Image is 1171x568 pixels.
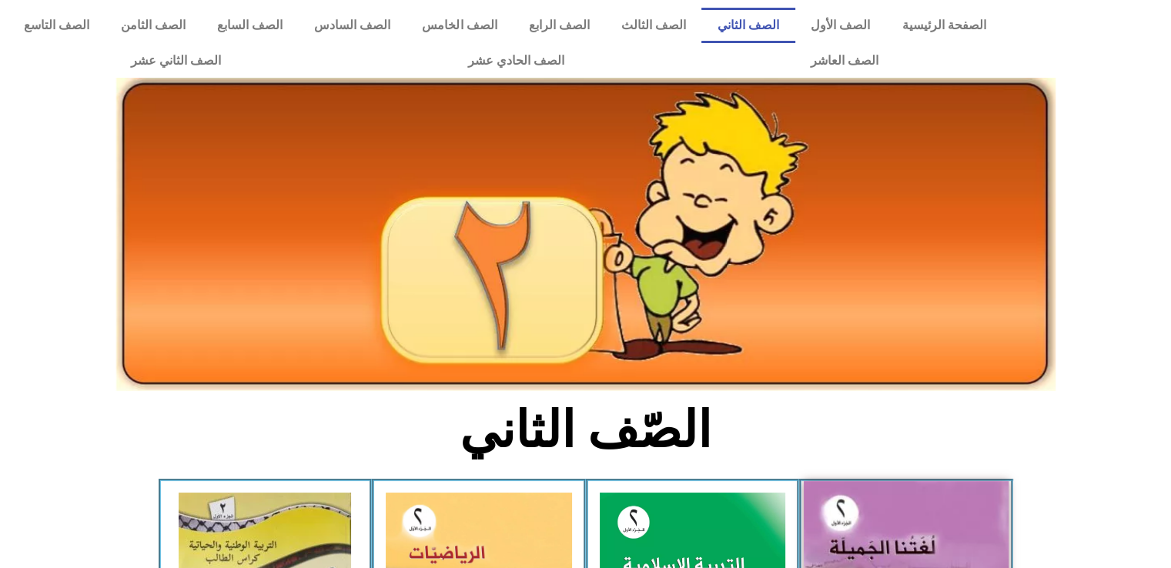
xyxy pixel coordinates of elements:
[344,43,687,79] a: الصف الحادي عشر
[605,8,701,43] a: الصف الثالث
[201,8,298,43] a: الصف السابع
[105,8,201,43] a: الصف الثامن
[8,43,344,79] a: الصف الثاني عشر
[8,8,105,43] a: الصف التاسع
[331,400,840,460] h2: الصّف الثاني
[701,8,795,43] a: الصف الثاني
[407,8,513,43] a: الصف الخامس
[688,43,1002,79] a: الصف العاشر
[299,8,407,43] a: الصف السادس
[513,8,605,43] a: الصف الرابع
[886,8,1002,43] a: الصفحة الرئيسية
[795,8,886,43] a: الصف الأول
